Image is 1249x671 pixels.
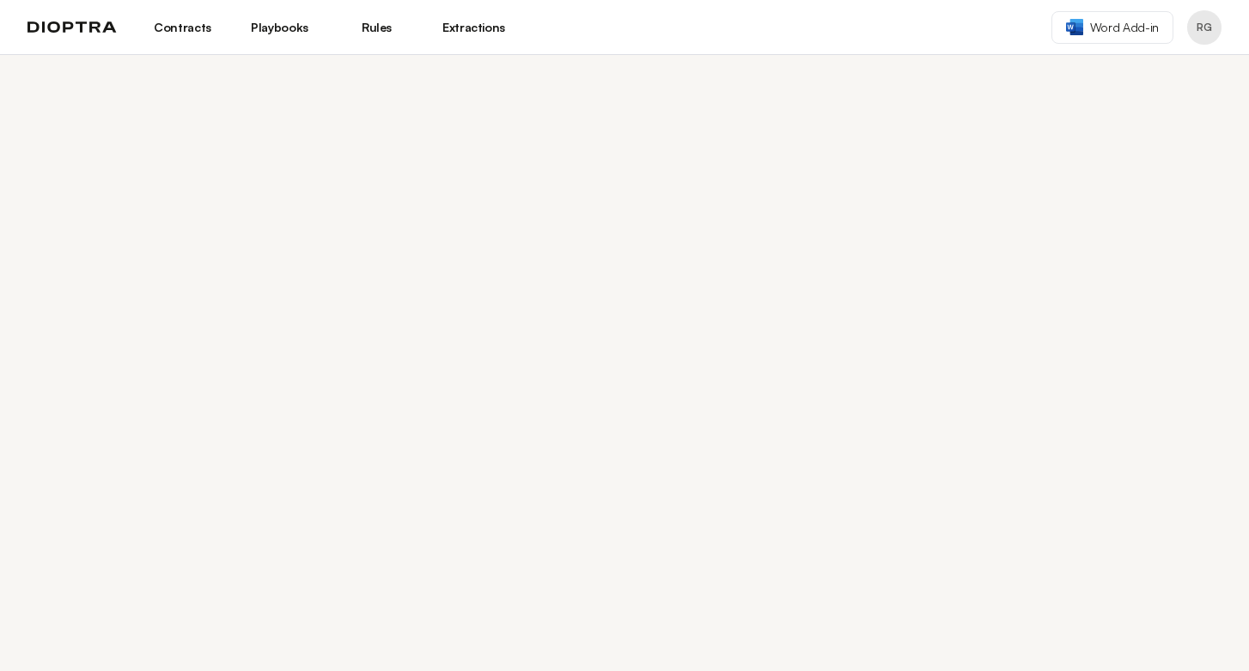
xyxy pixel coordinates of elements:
a: Word Add-in [1051,11,1173,44]
a: Playbooks [241,13,318,42]
img: logo [27,21,117,34]
a: Extractions [436,13,512,42]
span: Word Add-in [1090,19,1159,36]
a: Contracts [144,13,221,42]
button: Profile menu [1187,10,1222,45]
img: word [1066,19,1083,35]
a: Rules [338,13,415,42]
